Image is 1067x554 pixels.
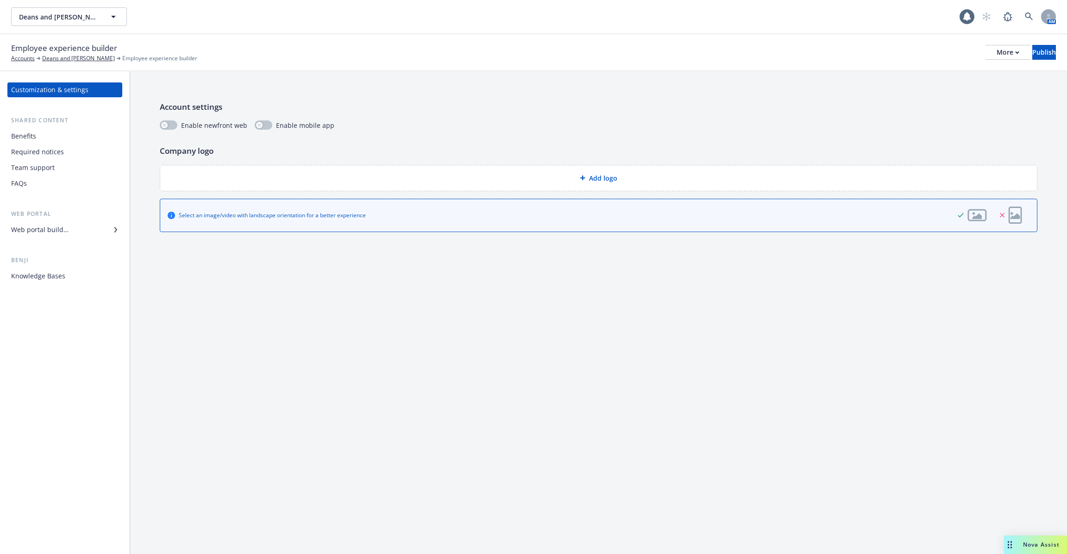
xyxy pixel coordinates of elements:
button: Deans and [PERSON_NAME] [11,7,127,26]
a: Required notices [7,145,122,159]
span: Enable newfront web [181,120,247,130]
div: Web portal builder [11,222,69,237]
div: Publish [1032,45,1056,59]
div: Knowledge Bases [11,269,65,283]
span: Deans and [PERSON_NAME] [19,12,99,22]
div: Required notices [11,145,64,159]
a: Benefits [7,129,122,144]
button: Publish [1032,45,1056,60]
div: Customization & settings [11,82,88,97]
span: Employee experience builder [11,42,117,54]
div: Add logo [160,165,1037,191]
span: Employee experience builder [122,54,197,63]
a: Web portal builder [7,222,122,237]
a: Knowledge Bases [7,269,122,283]
div: Shared content [7,116,122,125]
a: Report a Bug [998,7,1017,26]
div: More [997,45,1019,59]
a: Deans and [PERSON_NAME] [42,54,115,63]
div: Benefits [11,129,36,144]
div: Drag to move [1004,535,1016,554]
span: Enable mobile app [276,120,334,130]
a: Search [1020,7,1038,26]
a: Start snowing [977,7,996,26]
button: Nova Assist [1004,535,1067,554]
a: FAQs [7,176,122,191]
div: Benji [7,256,122,265]
div: Select an image/video with landscape orientation for a better experience [179,211,366,219]
a: Accounts [11,54,35,63]
div: Team support [11,160,55,175]
a: Team support [7,160,122,175]
div: Web portal [7,209,122,219]
div: FAQs [11,176,27,191]
a: Customization & settings [7,82,122,97]
p: Company logo [160,145,1037,157]
button: More [985,45,1030,60]
span: Add logo [589,173,617,183]
span: Nova Assist [1023,541,1060,548]
p: Account settings [160,101,1037,113]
